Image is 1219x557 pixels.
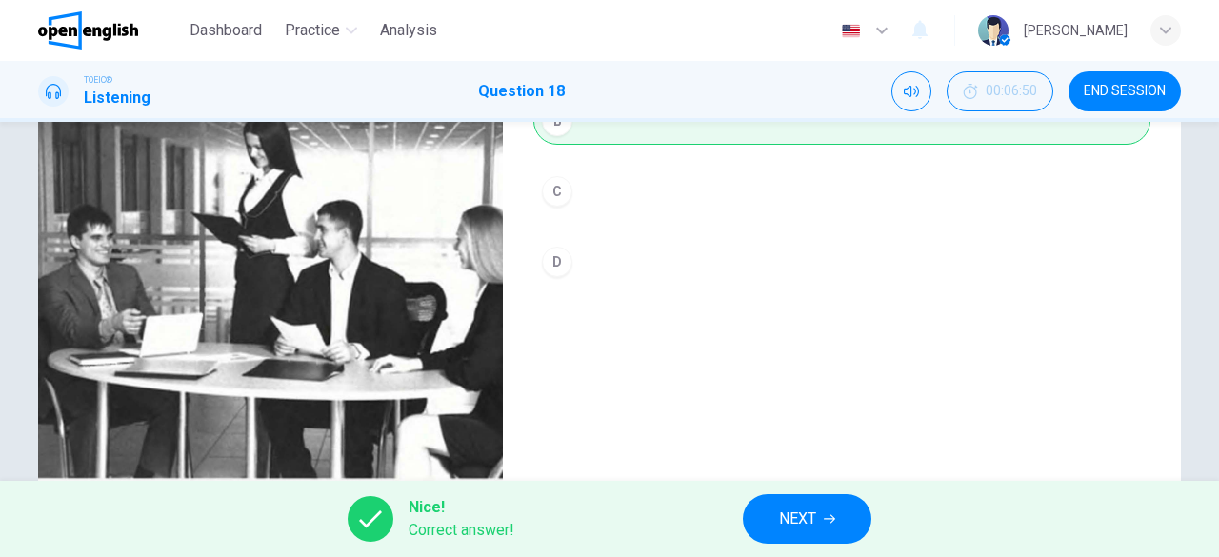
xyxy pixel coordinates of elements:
[839,24,863,38] img: en
[277,13,365,48] button: Practice
[978,15,1009,46] img: Profile picture
[947,71,1053,111] button: 00:06:50
[743,494,871,544] button: NEXT
[182,13,270,48] button: Dashboard
[1024,19,1128,42] div: [PERSON_NAME]
[38,11,138,50] img: OpenEnglish logo
[84,87,150,109] h1: Listening
[409,496,514,519] span: Nice!
[1069,71,1181,111] button: END SESSION
[84,73,112,87] span: TOEIC®
[478,80,565,103] h1: Question 18
[779,506,816,532] span: NEXT
[409,519,514,542] span: Correct answer!
[1084,84,1166,99] span: END SESSION
[380,19,437,42] span: Analysis
[38,72,503,536] img: Photographs
[372,13,445,48] button: Analysis
[285,19,340,42] span: Practice
[986,84,1037,99] span: 00:06:50
[190,19,262,42] span: Dashboard
[38,11,182,50] a: OpenEnglish logo
[947,71,1053,111] div: Hide
[891,71,931,111] div: Mute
